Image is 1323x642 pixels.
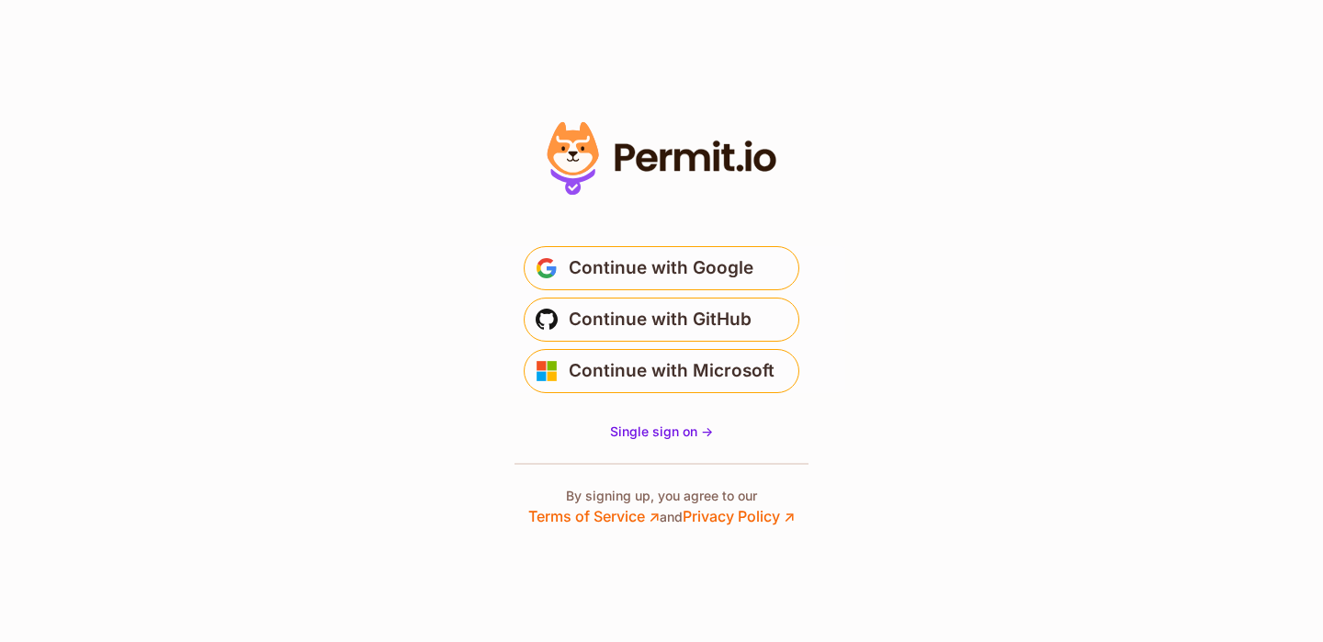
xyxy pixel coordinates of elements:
p: By signing up, you agree to our and [528,487,795,527]
span: Continue with Microsoft [569,356,775,386]
span: Continue with Google [569,253,753,283]
a: Terms of Service ↗ [528,507,660,525]
a: Privacy Policy ↗ [683,507,795,525]
span: Single sign on -> [610,423,713,439]
span: Continue with GitHub [569,305,752,334]
button: Continue with Google [524,246,799,290]
button: Continue with Microsoft [524,349,799,393]
button: Continue with GitHub [524,298,799,342]
a: Single sign on -> [610,422,713,441]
